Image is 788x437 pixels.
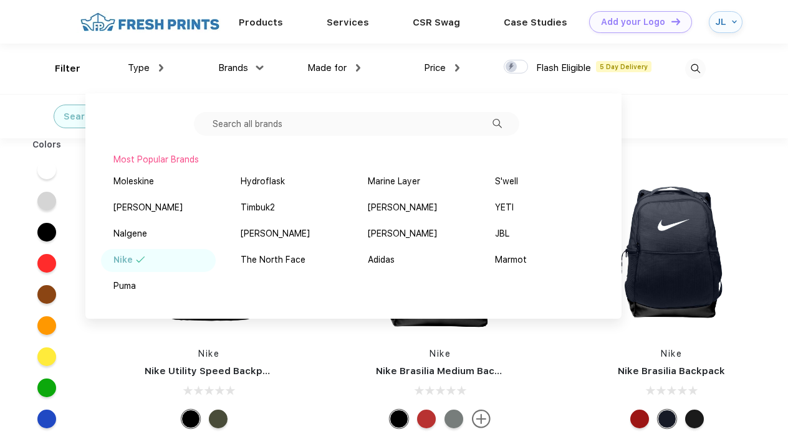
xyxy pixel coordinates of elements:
[618,365,725,377] a: Nike Brasilia Backpack
[181,410,200,428] div: Black
[492,119,502,128] img: filter_dropdown_search.svg
[430,349,451,359] a: Nike
[444,410,463,428] div: Flint Grey
[424,62,446,73] span: Price
[368,253,395,266] div: Adidas
[368,227,437,240] div: [PERSON_NAME]
[113,153,593,166] div: Most Popular Brands
[198,349,219,359] a: Nike
[64,110,117,123] div: Search: bag
[307,62,347,73] span: Made for
[159,64,163,72] img: dropdown.png
[113,175,154,188] div: Moleskine
[113,201,183,214] div: [PERSON_NAME]
[601,17,665,27] div: Add your Logo
[209,410,228,428] div: Cargo Khaki
[241,227,310,240] div: [PERSON_NAME]
[77,11,223,33] img: fo%20logo%202.webp
[368,175,420,188] div: Marine Layer
[630,410,649,428] div: University Red
[596,61,651,72] span: 5 Day Delivery
[495,175,518,188] div: S'well
[256,65,264,70] img: dropdown.png
[455,64,459,72] img: dropdown.png
[113,227,147,240] div: Nalgene
[194,112,519,136] input: Search all brands
[417,410,436,428] div: University Red
[218,62,248,73] span: Brands
[239,17,283,28] a: Products
[136,256,145,263] img: filter_selected.svg
[55,62,80,76] div: Filter
[495,253,527,266] div: Marmot
[536,62,591,73] span: Flash Eligible
[658,410,676,428] div: Midnight Navy
[732,19,737,24] img: arrow_down_blue.svg
[495,227,509,240] div: JBL
[145,365,279,377] a: Nike Utility Speed Backpack
[472,410,491,428] img: more.svg
[241,201,275,214] div: Timbuk2
[128,62,150,73] span: Type
[685,59,706,79] img: desktop_search.svg
[376,365,523,377] a: Nike Brasilia Medium Backpack
[661,349,682,359] a: Nike
[368,201,437,214] div: [PERSON_NAME]
[241,175,285,188] div: Hydroflask
[413,17,460,28] a: CSR Swag
[23,138,71,151] div: Colors
[685,410,704,428] div: Black
[589,169,754,335] img: func=resize&h=266
[671,18,680,25] img: DT
[113,280,136,293] div: Puma
[113,253,133,266] div: Nike
[390,410,408,428] div: Black
[495,201,514,214] div: YETI
[327,17,369,28] a: Services
[241,253,305,266] div: The North Face
[715,17,729,27] div: JL
[356,64,360,72] img: dropdown.png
